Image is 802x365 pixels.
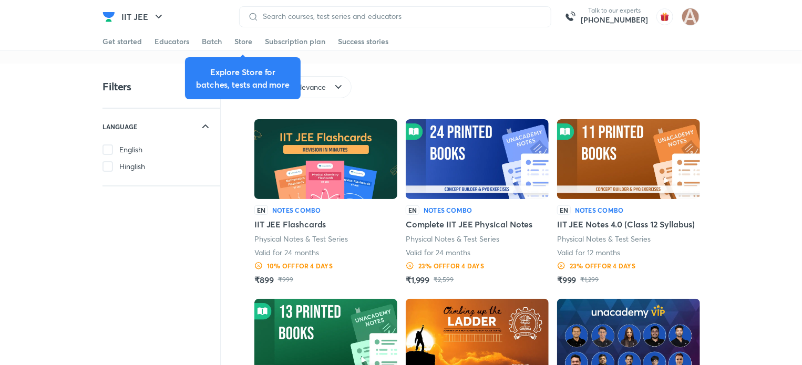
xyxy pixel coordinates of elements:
[102,33,142,50] a: Get started
[102,36,142,47] div: Get started
[202,36,222,47] div: Batch
[424,205,472,215] h6: Notes Combo
[557,119,700,199] img: Batch Thumbnail
[254,274,274,286] h5: ₹899
[406,234,500,244] p: Physical Notes & Test Series
[193,66,292,91] div: Explore Store for batches, tests and more
[581,15,648,25] a: [PHONE_NUMBER]
[155,33,189,50] a: Educators
[434,276,454,284] p: ₹2,599
[557,234,651,244] p: Physical Notes & Test Series
[557,218,695,231] h5: IIT JEE Notes 4.0 (Class 12 Syllabus)
[338,36,388,47] div: Success stories
[581,276,599,284] p: ₹1,299
[406,247,470,258] p: Valid for 24 months
[254,205,268,215] p: EN
[406,218,533,231] h5: Complete IIT JEE Physical Notes
[119,161,145,172] span: Hinglish
[102,121,137,132] h6: LANGUAGE
[560,6,581,27] img: call-us
[265,36,325,47] div: Subscription plan
[254,262,263,270] img: Discount Logo
[581,6,648,15] p: Talk to our experts
[119,144,142,155] span: English
[234,33,252,50] a: Store
[406,119,549,199] img: Batch Thumbnail
[406,274,430,286] h5: ₹1,999
[570,261,635,270] h6: 23 % OFF for 4 DAYS
[102,11,115,23] img: Company Logo
[557,262,565,270] img: Discount Logo
[338,33,388,50] a: Success stories
[406,262,414,270] img: Discount Logo
[202,33,222,50] a: Batch
[656,8,673,25] img: avatar
[254,234,348,244] p: Physical Notes & Test Series
[102,80,131,93] h4: Filters
[575,205,624,215] h6: Notes Combo
[254,247,319,258] p: Valid for 24 months
[265,33,325,50] a: Subscription plan
[272,205,321,215] h6: Notes Combo
[557,274,577,286] h5: ₹999
[418,261,484,270] h6: 23 % OFF for 4 DAYS
[267,261,333,270] h6: 10 % OFF for 4 DAYS
[115,6,171,27] button: IIT JEE
[259,12,542,20] input: Search courses, test series and educators
[278,276,293,284] p: ₹999
[682,8,700,26] img: Prakul Sharma
[254,119,397,199] img: Batch Thumbnail
[557,247,620,258] p: Valid for 12 months
[406,205,419,215] p: EN
[254,218,326,231] h5: IIT JEE Flashcards
[155,36,189,47] div: Educators
[234,36,252,47] div: Store
[557,205,571,215] p: EN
